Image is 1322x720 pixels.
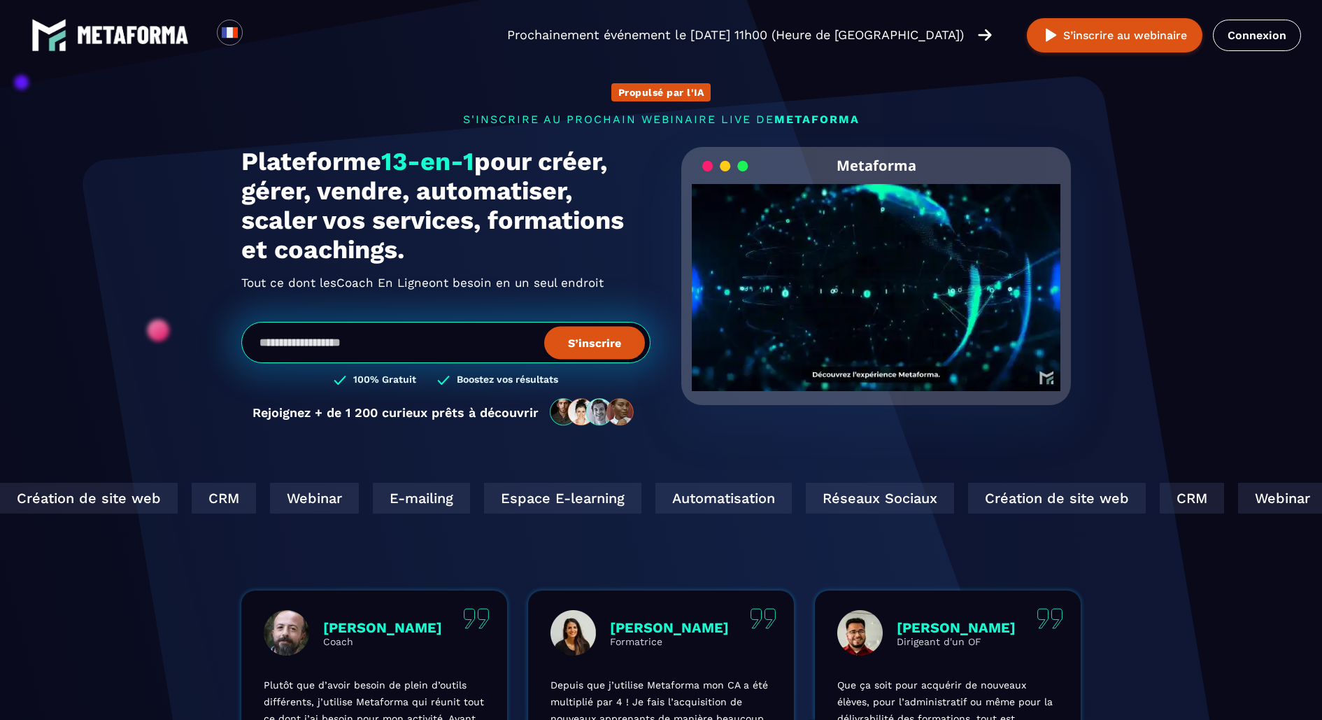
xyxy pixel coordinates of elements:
button: S’inscrire au webinaire [1027,18,1202,52]
img: play [1042,27,1060,44]
h2: Metaforma [837,147,916,184]
p: [PERSON_NAME] [610,619,729,636]
div: E-mailing [321,483,418,514]
p: Propulsé par l'IA [618,87,704,98]
div: Réseaux Sociaux [754,483,902,514]
p: Dirigeant d'un OF [897,636,1016,647]
img: profile [837,610,883,656]
input: Search for option [255,27,265,43]
div: Webinar [218,483,307,514]
span: 13-en-1 [381,147,474,176]
img: quote [1037,608,1063,629]
div: Création de site web [916,483,1094,514]
img: profile [264,610,309,656]
img: community-people [546,397,639,427]
div: Espace E-learning [432,483,590,514]
img: checked [437,374,450,387]
img: quote [463,608,490,629]
h1: Plateforme pour créer, gérer, vendre, automatiser, scaler vos services, formations et coachings. [241,147,651,264]
p: Coach [323,636,442,647]
h3: 100% Gratuit [353,374,416,387]
a: Connexion [1213,20,1301,51]
p: s'inscrire au prochain webinaire live de [241,113,1081,126]
img: quote [750,608,776,629]
div: Webinar [1186,483,1275,514]
img: logo [77,26,189,44]
p: [PERSON_NAME] [323,619,442,636]
img: logo [31,17,66,52]
img: profile [550,610,596,656]
img: checked [334,374,346,387]
div: CRM [140,483,204,514]
span: METAFORMA [774,113,860,126]
h3: Boostez vos résultats [457,374,558,387]
h2: Tout ce dont les ont besoin en un seul endroit [241,271,651,294]
p: Prochainement événement le [DATE] 11h00 (Heure de [GEOGRAPHIC_DATA]) [507,25,964,45]
img: arrow-right [978,27,992,43]
div: Search for option [243,20,277,50]
div: CRM [1108,483,1172,514]
span: Coach En Ligne [336,271,429,294]
div: Automatisation [604,483,740,514]
p: Formatrice [610,636,729,647]
p: Rejoignez + de 1 200 curieux prêts à découvrir [253,405,539,420]
p: [PERSON_NAME] [897,619,1016,636]
img: loading [702,160,748,173]
img: fr [221,24,239,41]
button: S’inscrire [544,326,645,359]
video: Your browser does not support the video tag. [692,184,1060,368]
